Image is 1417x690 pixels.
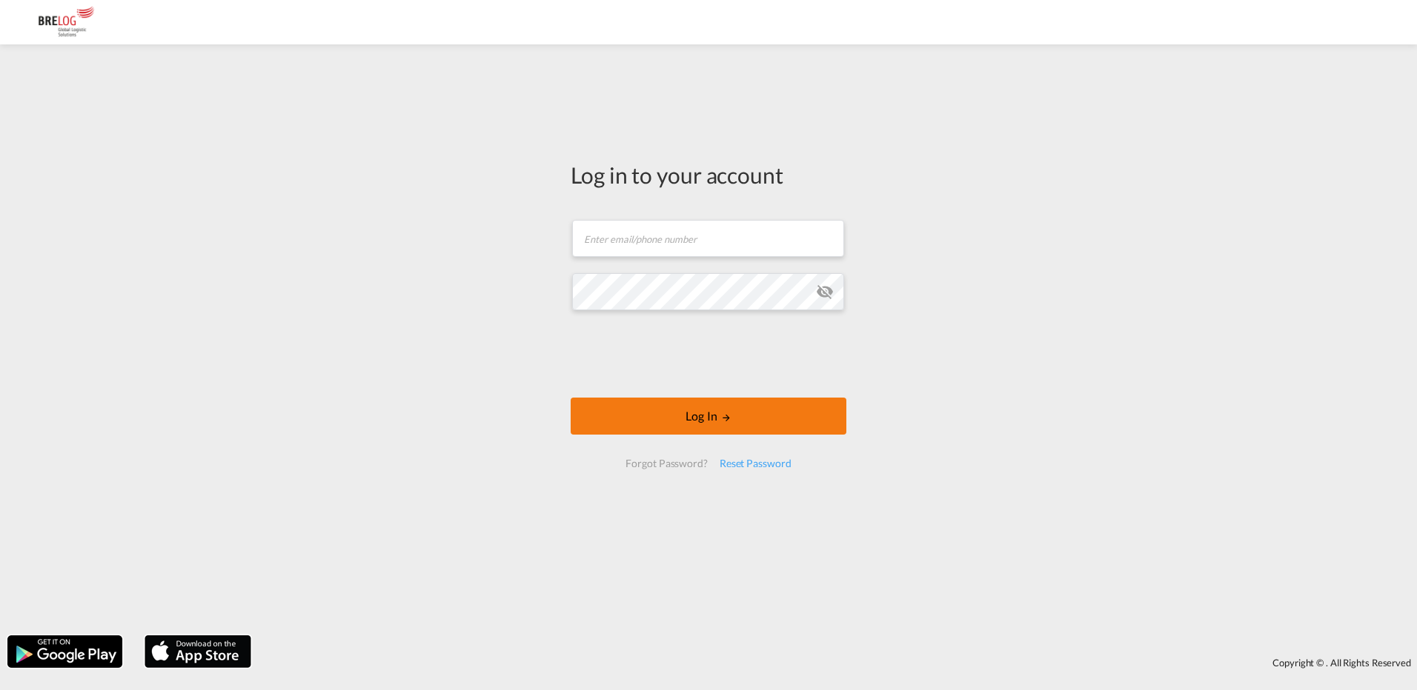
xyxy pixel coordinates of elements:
[572,220,844,257] input: Enter email/phone number
[714,450,797,477] div: Reset Password
[596,325,821,383] iframe: reCAPTCHA
[620,450,713,477] div: Forgot Password?
[143,634,253,669] img: apple.png
[571,159,846,190] div: Log in to your account
[22,6,122,39] img: daae70a0ee2511ecb27c1fb462fa6191.png
[6,634,124,669] img: google.png
[571,398,846,435] button: LOGIN
[259,650,1417,675] div: Copyright © . All Rights Reserved
[816,283,834,301] md-icon: icon-eye-off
